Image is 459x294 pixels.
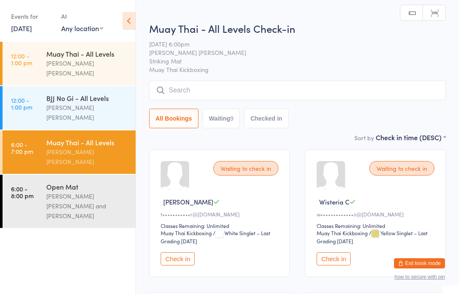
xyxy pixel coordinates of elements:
div: w••••••••••••• [317,210,437,218]
div: [PERSON_NAME] [PERSON_NAME] and [PERSON_NAME] [46,191,128,221]
span: [PERSON_NAME] [163,197,213,206]
a: 12:00 -1:00 pmBJJ No Gi - All Levels[PERSON_NAME] [PERSON_NAME] [3,86,136,130]
div: Waiting to check in [213,161,278,176]
div: t••••••••••• [161,210,281,218]
span: Muay Thai Kickboxing [149,65,446,74]
div: 9 [230,115,234,122]
div: [PERSON_NAME] [PERSON_NAME] [46,58,128,78]
div: Events for [11,9,53,23]
time: 12:00 - 1:00 pm [11,52,32,66]
time: 12:00 - 1:00 pm [11,97,32,110]
div: [PERSON_NAME] [PERSON_NAME] [46,147,128,167]
button: All Bookings [149,109,198,128]
div: Muay Thai Kickboxing [161,229,212,236]
span: Striking Mat [149,57,433,65]
a: 6:00 -7:00 pmMuay Thai - All Levels[PERSON_NAME] [PERSON_NAME] [3,130,136,174]
div: [PERSON_NAME] [PERSON_NAME] [46,103,128,122]
div: Classes Remaining: Unlimited [317,222,437,229]
input: Search [149,81,446,100]
h2: Muay Thai - All Levels Check-in [149,21,446,35]
div: Muay Thai Kickboxing [317,229,368,236]
label: Sort by [354,133,374,142]
button: Waiting9 [203,109,240,128]
time: 6:00 - 8:00 pm [11,185,34,199]
div: At [61,9,103,23]
div: Check in time (DESC) [376,133,446,142]
span: [PERSON_NAME] [PERSON_NAME] [149,48,433,57]
button: Check in [161,252,195,265]
div: Open Mat [46,182,128,191]
span: [DATE] 6:00pm [149,40,433,48]
div: Muay Thai - All Levels [46,138,128,147]
button: Checked in [244,109,289,128]
a: 12:00 -1:00 pmMuay Thai - All Levels[PERSON_NAME] [PERSON_NAME] [3,42,136,85]
div: Muay Thai - All Levels [46,49,128,58]
div: BJJ No Gi - All Levels [46,93,128,103]
button: Exit kiosk mode [394,258,445,268]
div: Classes Remaining: Unlimited [161,222,281,229]
button: how to secure with pin [394,274,445,280]
time: 6:00 - 7:00 pm [11,141,33,155]
button: Check in [317,252,351,265]
span: Wisteria C [319,197,349,206]
div: Waiting to check in [369,161,434,176]
a: [DATE] [11,23,32,33]
a: 6:00 -8:00 pmOpen Mat[PERSON_NAME] [PERSON_NAME] and [PERSON_NAME] [3,175,136,228]
div: Any location [61,23,103,33]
